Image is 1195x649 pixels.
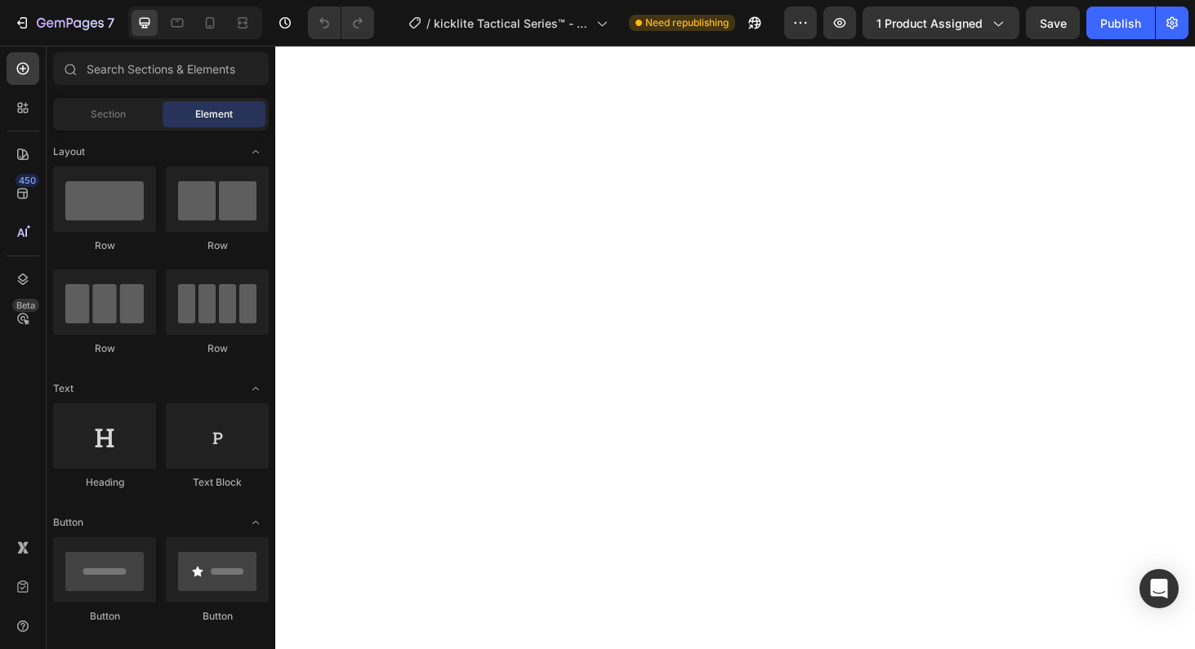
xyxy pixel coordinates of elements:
[53,609,156,624] div: Button
[1040,16,1067,30] span: Save
[308,7,374,39] div: Undo/Redo
[1026,7,1080,39] button: Save
[53,144,85,159] span: Layout
[166,609,269,624] div: Button
[166,475,269,490] div: Text Block
[243,376,269,402] span: Toggle open
[863,7,1019,39] button: 1 product assigned
[645,16,729,30] span: Need republishing
[426,15,430,32] span: /
[1086,7,1155,39] button: Publish
[91,107,126,122] span: Section
[195,107,233,122] span: Element
[53,52,269,85] input: Search Sections & Elements
[243,139,269,165] span: Toggle open
[53,341,156,356] div: Row
[166,238,269,253] div: Row
[243,509,269,536] span: Toggle open
[1100,15,1141,32] div: Publish
[53,515,83,530] span: Button
[275,46,1195,649] iframe: Design area
[876,15,983,32] span: 1 product assigned
[107,13,114,33] p: 7
[12,299,39,312] div: Beta
[16,174,39,187] div: 450
[434,15,590,32] span: kicklite Tactical Series™ - Remington® 870 Success
[1139,569,1179,608] div: Open Intercom Messenger
[53,381,74,396] span: Text
[53,475,156,490] div: Heading
[7,7,122,39] button: 7
[166,341,269,356] div: Row
[53,238,156,253] div: Row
